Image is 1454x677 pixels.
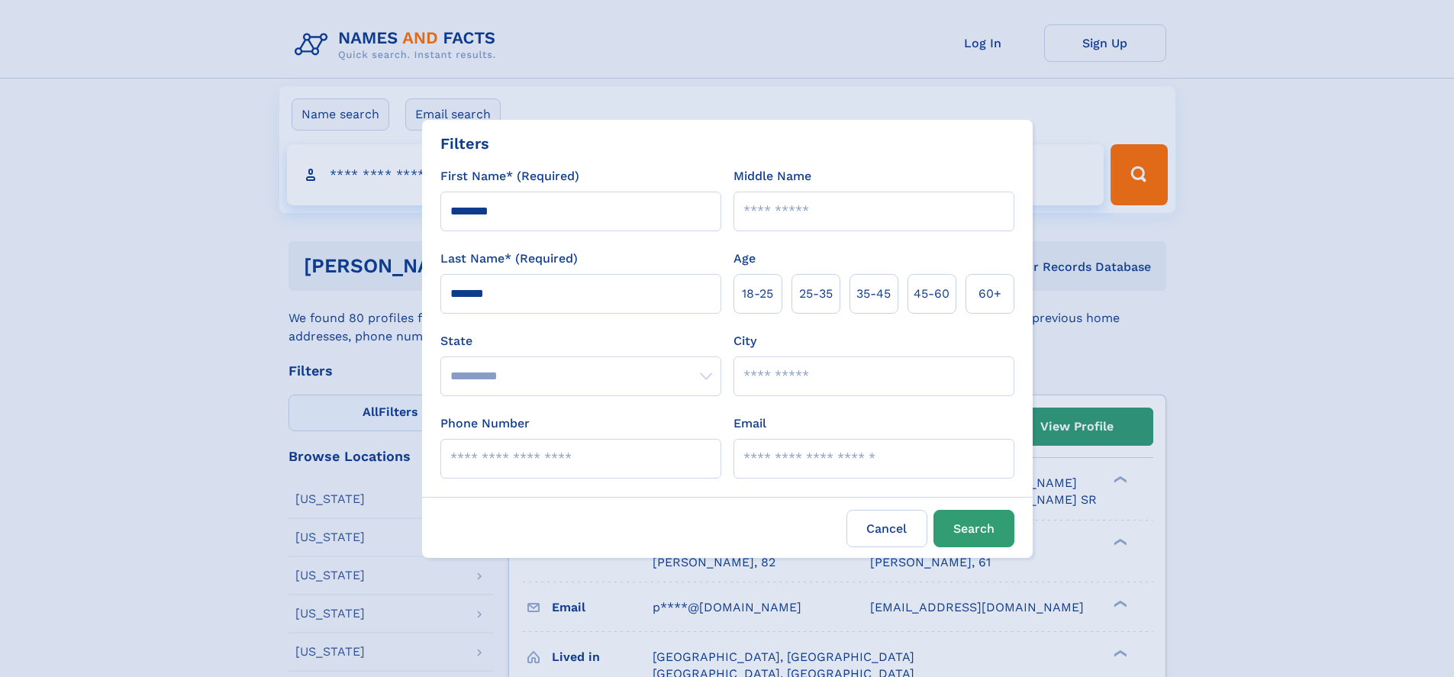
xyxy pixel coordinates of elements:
label: Email [733,414,766,433]
span: 60+ [978,285,1001,303]
label: Phone Number [440,414,530,433]
span: 18‑25 [742,285,773,303]
label: First Name* (Required) [440,167,579,185]
button: Search [933,510,1014,547]
label: Last Name* (Required) [440,250,578,268]
label: State [440,332,721,350]
span: 35‑45 [856,285,891,303]
label: City [733,332,756,350]
div: Filters [440,132,489,155]
label: Middle Name [733,167,811,185]
span: 45‑60 [914,285,949,303]
label: Cancel [846,510,927,547]
label: Age [733,250,756,268]
span: 25‑35 [799,285,833,303]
